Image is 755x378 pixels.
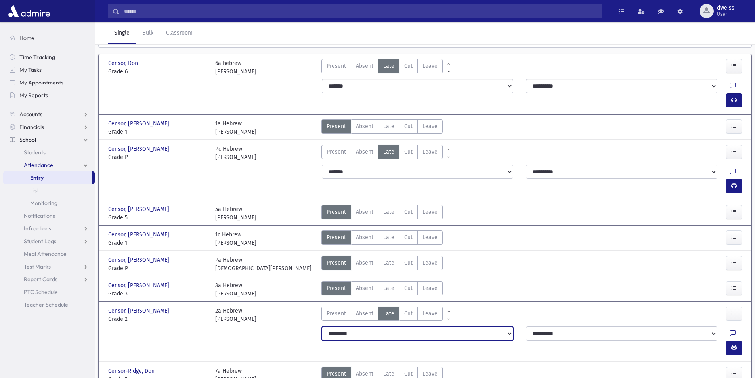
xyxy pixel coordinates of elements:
a: Classroom [160,22,199,44]
span: Present [327,259,346,267]
span: Time Tracking [19,54,55,61]
div: AttTypes [321,119,443,136]
span: Leave [422,148,438,156]
span: Absent [356,122,373,130]
span: Students [24,149,46,156]
span: Censor, Don [108,59,140,67]
div: AttTypes [321,281,443,298]
span: Grade 1 [108,239,207,247]
span: Late [383,284,394,292]
span: Present [327,62,346,70]
span: Grade 3 [108,290,207,298]
a: Accounts [3,108,95,121]
input: Search [119,4,602,18]
span: Monitoring [30,200,57,207]
a: Single [108,22,136,44]
a: Attendance [3,159,95,171]
a: Students [3,146,95,159]
div: AttTypes [321,230,443,247]
a: Entry [3,171,92,184]
span: Leave [422,309,438,318]
span: Late [383,208,394,216]
div: AttTypes [321,256,443,272]
div: AttTypes [321,307,443,323]
span: Home [19,35,34,42]
span: Censor, [PERSON_NAME] [108,205,171,213]
span: Absent [356,148,373,156]
span: Leave [422,62,438,70]
div: Pa Hebrew [DEMOGRAPHIC_DATA][PERSON_NAME] [215,256,312,272]
span: Censor, [PERSON_NAME] [108,281,171,290]
span: Grade 2 [108,315,207,323]
a: Notifications [3,209,95,222]
span: Grade P [108,153,207,161]
div: 1a Hebrew [PERSON_NAME] [215,119,256,136]
span: Cut [404,259,413,267]
span: Present [327,233,346,242]
a: My Reports [3,89,95,102]
div: 2a Hebrew [PERSON_NAME] [215,307,256,323]
span: Absent [356,284,373,292]
span: dweiss [717,5,734,11]
a: My Tasks [3,63,95,76]
span: Infractions [24,225,51,232]
span: Report Cards [24,276,57,283]
span: Grade 5 [108,213,207,222]
span: Cut [404,122,413,130]
div: AttTypes [321,145,443,161]
span: Censor-Ridge, Don [108,367,156,375]
span: Present [327,208,346,216]
div: AttTypes [321,59,443,76]
span: Late [383,233,394,242]
span: Leave [422,284,438,292]
span: Grade 6 [108,67,207,76]
a: Meal Attendance [3,248,95,260]
span: Late [383,259,394,267]
div: Pc Hebrew [PERSON_NAME] [215,145,256,161]
span: Leave [422,233,438,242]
span: Censor, [PERSON_NAME] [108,256,171,264]
span: Censor, [PERSON_NAME] [108,307,171,315]
span: Student Logs [24,238,56,245]
span: Absent [356,309,373,318]
a: Monitoring [3,197,95,209]
span: Late [383,309,394,318]
span: My Reports [19,92,48,99]
div: 6a hebrew [PERSON_NAME] [215,59,256,76]
span: Censor, [PERSON_NAME] [108,119,171,128]
span: Present [327,309,346,318]
span: Absent [356,370,373,378]
a: Infractions [3,222,95,235]
a: Test Marks [3,260,95,273]
span: Teacher Schedule [24,301,68,308]
span: Cut [404,284,413,292]
span: Test Marks [24,263,51,270]
a: School [3,133,95,146]
span: Absent [356,233,373,242]
span: Accounts [19,111,42,118]
span: Cut [404,309,413,318]
span: School [19,136,36,143]
span: Absent [356,259,373,267]
span: Entry [30,174,44,181]
span: Late [383,148,394,156]
span: Meal Attendance [24,250,67,257]
span: Leave [422,259,438,267]
span: Leave [422,122,438,130]
span: Late [383,62,394,70]
a: Financials [3,121,95,133]
span: Cut [404,208,413,216]
span: My Tasks [19,66,42,73]
div: 3a Hebrew [PERSON_NAME] [215,281,256,298]
img: AdmirePro [6,3,52,19]
span: Present [327,148,346,156]
span: Grade 1 [108,128,207,136]
span: PTC Schedule [24,288,58,295]
span: Cut [404,233,413,242]
div: 5a Hebrew [PERSON_NAME] [215,205,256,222]
a: Student Logs [3,235,95,248]
a: Time Tracking [3,51,95,63]
a: Home [3,32,95,44]
a: My Appointments [3,76,95,89]
span: Financials [19,123,44,130]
